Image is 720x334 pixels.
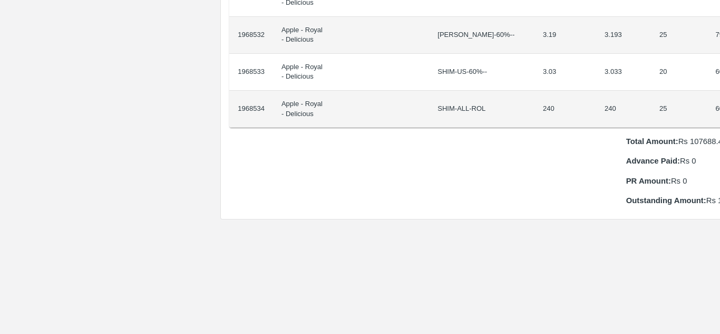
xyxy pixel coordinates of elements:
td: 1968532 [229,17,273,54]
b: PR Amount: [626,177,671,185]
td: 240 [596,91,651,128]
b: Total Amount: [626,137,678,146]
b: Advance Paid: [626,157,680,165]
td: 240 [534,91,596,128]
td: Apple - Royal - Delicious [273,17,333,54]
td: Apple - Royal - Delicious [273,54,333,91]
td: 25 [651,91,707,128]
td: 1968534 [229,91,273,128]
td: 3.193 [596,17,651,54]
td: Apple - Royal - Delicious [273,91,333,128]
td: [PERSON_NAME]-60%-- [429,17,534,54]
b: Outstanding Amount: [626,196,706,205]
td: 3.19 [534,17,596,54]
td: SHIM-ALL-ROL [429,91,534,128]
td: SHIM-US-60%-- [429,54,534,91]
td: 3.033 [596,54,651,91]
td: 20 [651,54,707,91]
td: 25 [651,17,707,54]
td: 1968533 [229,54,273,91]
td: 3.03 [534,54,596,91]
